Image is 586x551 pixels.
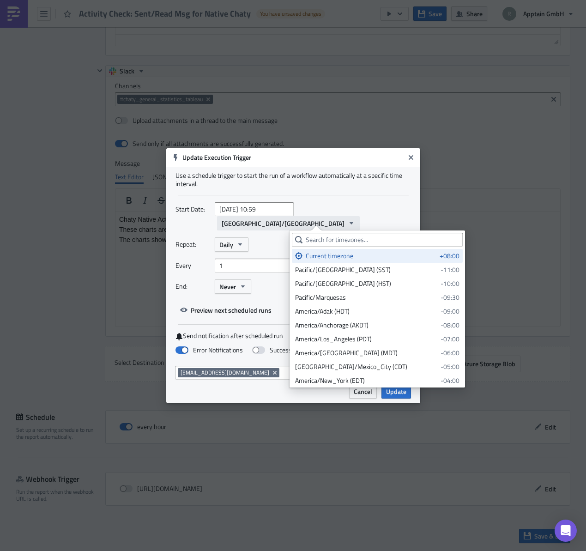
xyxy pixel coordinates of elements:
[354,387,372,396] span: Cancel
[295,334,437,344] div: America/Los_Angeles (PDT)
[295,376,437,385] div: America/New_York (EDT)
[295,279,437,288] div: Pacific/[GEOGRAPHIC_DATA] (HST)
[222,218,344,228] span: [GEOGRAPHIC_DATA]/[GEOGRAPHIC_DATA]
[175,259,210,272] label: Every
[441,265,459,274] span: -11:00
[271,368,279,377] button: Remove Tag
[441,334,459,344] span: -07:00
[404,151,418,164] button: Close
[295,293,437,302] div: Pacific/Marquesas
[295,321,437,330] div: America/Anchorage (AKDT)
[441,307,459,316] span: -09:00
[4,24,441,31] p: The charts shows the total sent and read message sent within the current day and the last 2 days ...
[441,279,459,288] span: -10:00
[295,265,437,274] div: Pacific/[GEOGRAPHIC_DATA] (SST)
[441,348,459,357] span: -06:00
[215,202,294,216] input: YYYY-MM-DD HH:mm
[4,24,40,31] img: tableau_2
[555,520,577,542] div: Open Intercom Messenger
[441,362,459,371] span: -05:00
[381,384,411,399] button: Update
[4,14,441,21] p: The charts shows the total sent and read message sent within the current day and the last 2 days ...
[295,362,437,371] div: [GEOGRAPHIC_DATA]/Mexico_City (CDT)
[217,216,360,230] button: [GEOGRAPHIC_DATA]/[GEOGRAPHIC_DATA]
[252,346,328,354] label: Success Notifications
[175,171,411,188] div: Use a schedule trigger to start the run of a workflow automatically at a specific time interval.
[295,348,437,357] div: America/[GEOGRAPHIC_DATA] (MDT)
[175,332,411,340] label: Send notification after scheduled run
[4,4,441,31] body: Rich Text Area. Press ALT-0 for help.
[219,282,236,291] span: Never
[440,251,459,260] span: +08:00
[386,387,406,396] span: Update
[306,251,436,260] div: Current timezone
[175,303,276,317] button: Preview next scheduled runs
[219,240,233,249] span: Daily
[175,346,243,354] label: Error Notifications
[292,233,463,247] input: Search for timezones...
[4,4,441,11] p: Chaty Native Activity Check
[175,237,210,251] label: Repeat:
[175,202,210,216] label: Start Date:
[349,384,377,399] button: Cancel
[441,321,459,330] span: -08:00
[4,4,441,11] p: These charts are only pushed if there is < 20 sent_msg within the last hour or it's 10:59:00 UTC+...
[215,237,248,252] button: Daily
[441,293,459,302] span: -09:30
[215,279,251,294] button: Never
[4,4,441,42] body: Rich Text Area. Press ALT-0 for help.
[191,305,272,315] span: Preview next scheduled runs
[295,307,437,316] div: America/Adak (HDT)
[4,34,40,42] img: tableau_4
[181,369,269,376] span: [EMAIL_ADDRESS][DOMAIN_NAME]
[4,14,441,21] p: These charts are only pushed if it's 10:00:00 UTC+8:00.
[441,376,459,385] span: -04:00
[175,279,210,293] label: End:
[182,153,404,162] h6: Update Execution Trigger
